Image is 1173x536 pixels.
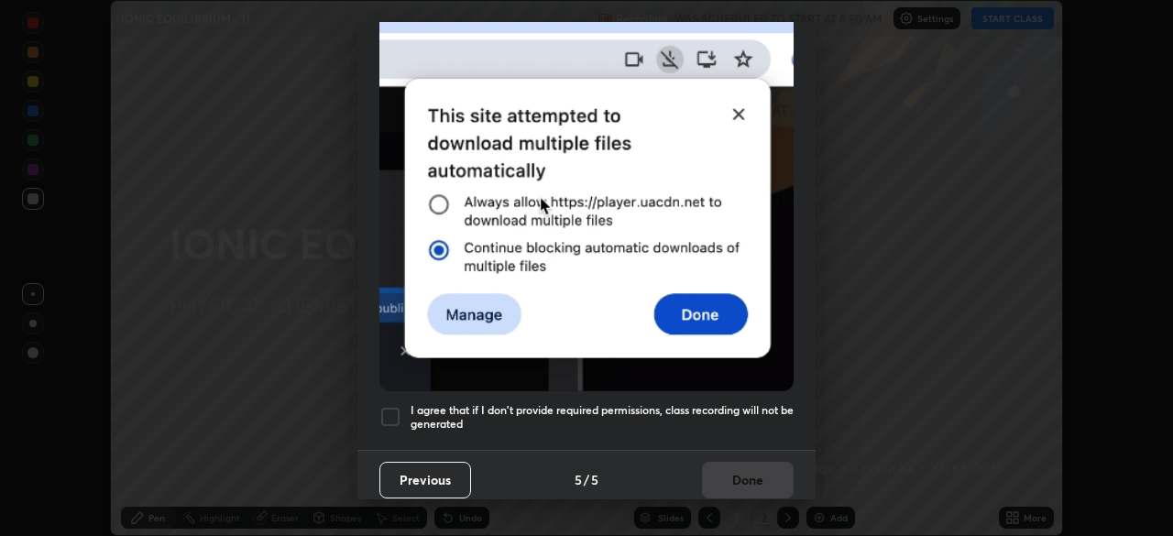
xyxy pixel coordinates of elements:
[591,470,598,489] h4: 5
[575,470,582,489] h4: 5
[379,462,471,498] button: Previous
[584,470,589,489] h4: /
[411,403,794,432] h5: I agree that if I don't provide required permissions, class recording will not be generated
